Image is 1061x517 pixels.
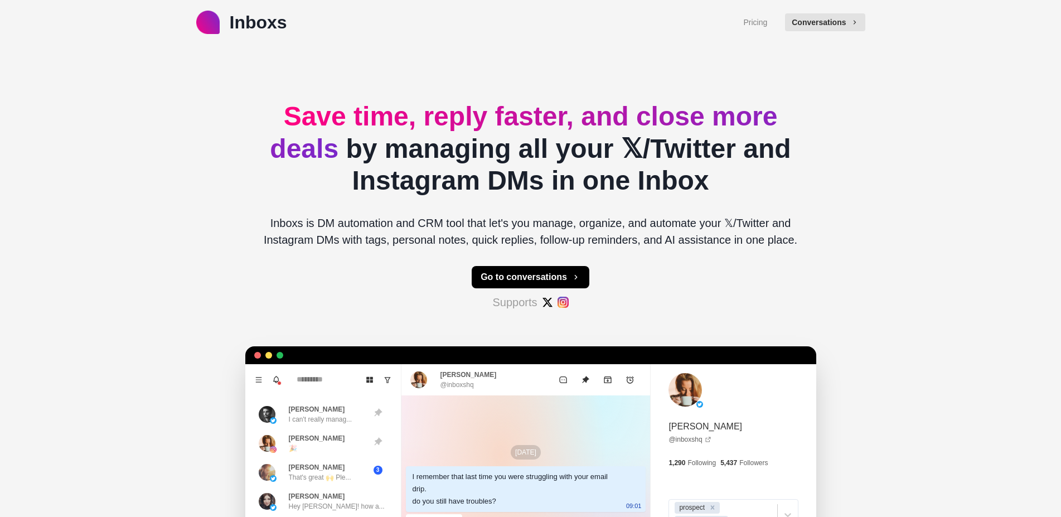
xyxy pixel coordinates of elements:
img: picture [259,493,275,510]
p: [DATE] [511,445,541,460]
button: Add reminder [619,369,641,391]
p: [PERSON_NAME] [289,433,345,443]
p: Hey [PERSON_NAME]! how a... [289,501,385,511]
a: logoInboxs [196,9,287,36]
a: @inboxshq [668,434,711,444]
img: picture [259,435,275,452]
div: prospect [676,502,706,514]
img: logo [196,11,220,34]
img: picture [410,371,427,388]
img: picture [270,475,277,482]
img: picture [259,406,275,423]
div: Remove prospect [706,502,719,514]
p: [PERSON_NAME] [289,491,345,501]
button: Menu [250,371,268,389]
p: [PERSON_NAME] [668,420,742,433]
img: picture [668,373,702,407]
p: 09:01 [626,500,642,512]
a: Pricing [743,17,767,28]
p: [PERSON_NAME] [289,404,345,414]
img: picture [696,401,703,408]
img: picture [270,504,277,511]
p: Following [687,458,716,468]
span: 3 [374,466,382,475]
img: picture [270,446,277,453]
img: # [558,297,569,308]
p: That's great 🙌 Ple... [289,472,351,482]
img: picture [259,464,275,481]
button: Unpin [574,369,597,391]
p: 1,290 [668,458,685,468]
button: Conversations [785,13,865,31]
button: Mark as unread [552,369,574,391]
img: # [542,297,553,308]
button: Archive [597,369,619,391]
button: Board View [361,371,379,389]
p: @inboxshq [440,380,474,390]
img: picture [270,417,277,424]
p: I can't really manag... [289,414,352,424]
p: 5,437 [720,458,737,468]
span: Save time, reply faster, and close more deals [270,102,777,163]
p: [PERSON_NAME] [440,370,497,380]
p: Inboxs [230,9,287,36]
p: [PERSON_NAME] [289,462,345,472]
p: Supports [492,294,537,311]
button: Notifications [268,371,285,389]
p: Followers [739,458,768,468]
p: 🎉 [289,443,297,453]
button: Go to conversations [472,266,589,288]
div: I remember that last time you were struggling with your email drip. do you still have troubles? [413,471,622,508]
button: Show unread conversations [379,371,396,389]
h2: by managing all your 𝕏/Twitter and Instagram DMs in one Inbox [254,100,807,197]
p: Inboxs is DM automation and CRM tool that let's you manage, organize, and automate your 𝕏/Twitter... [254,215,807,248]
